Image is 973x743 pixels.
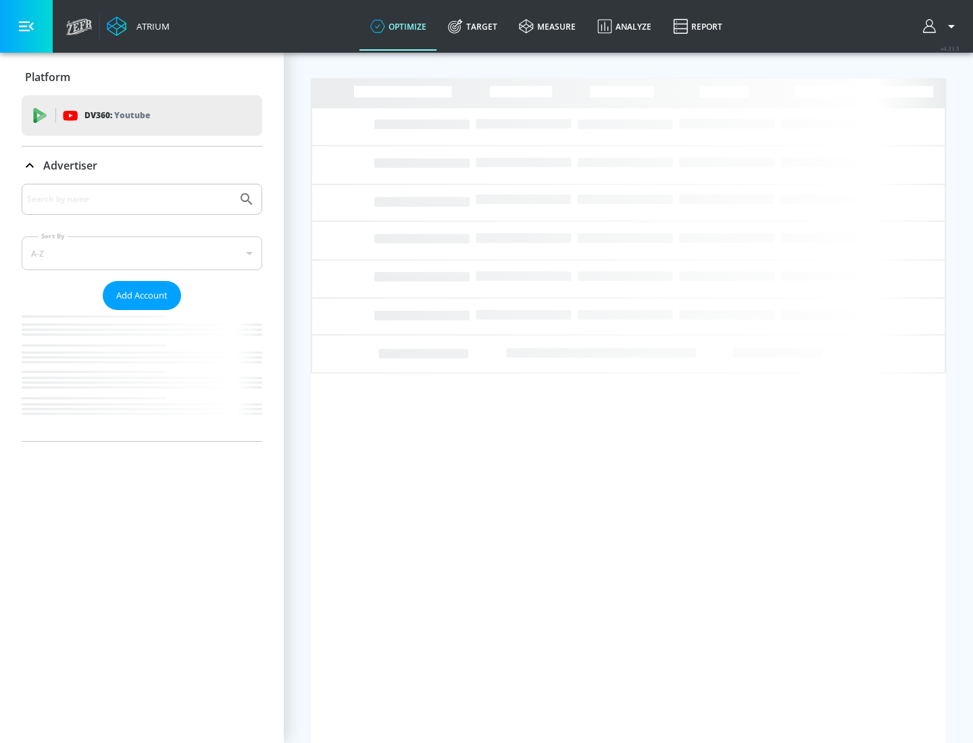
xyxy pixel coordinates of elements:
p: DV360: [84,108,150,123]
span: v 4.33.5 [941,45,959,52]
div: DV360: Youtube [22,95,262,136]
input: Search by name [27,190,232,208]
p: Advertiser [43,158,97,173]
p: Youtube [114,108,150,122]
div: Advertiser [22,147,262,184]
div: Platform [22,58,262,96]
div: A-Z [22,236,262,270]
a: Report [662,2,733,51]
a: Analyze [587,2,662,51]
a: Target [437,2,508,51]
span: Add Account [116,288,168,303]
button: Add Account [103,281,181,310]
p: Platform [25,70,70,84]
div: Advertiser [22,184,262,441]
div: Atrium [131,20,170,32]
a: measure [508,2,587,51]
nav: list of Advertiser [22,310,262,441]
a: optimize [359,2,437,51]
label: Sort By [39,232,68,240]
a: Atrium [107,16,170,36]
